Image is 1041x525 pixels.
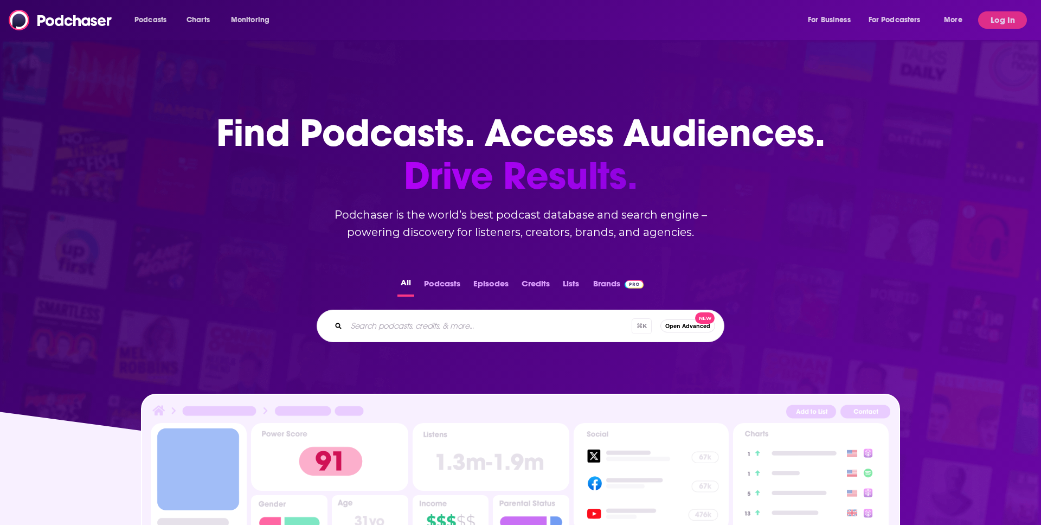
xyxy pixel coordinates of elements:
span: Charts [187,12,210,28]
button: open menu [936,11,976,29]
h1: Find Podcasts. Access Audiences. [216,112,825,197]
span: Drive Results. [216,155,825,197]
a: BrandsPodchaser Pro [593,276,644,297]
button: Credits [518,276,553,297]
img: Podcast Insights Listens [413,423,569,491]
button: open menu [862,11,936,29]
input: Search podcasts, credits, & more... [346,317,632,335]
span: For Podcasters [869,12,921,28]
img: Podcast Insights Header [151,404,890,422]
button: Open AdvancedNew [660,319,715,332]
button: Episodes [470,276,512,297]
img: Podchaser Pro [625,280,644,289]
button: Podcasts [421,276,464,297]
a: Charts [179,11,216,29]
img: Podchaser - Follow, Share and Rate Podcasts [9,10,113,30]
button: All [397,276,414,297]
button: open menu [223,11,284,29]
span: Podcasts [134,12,166,28]
span: More [944,12,962,28]
span: Monitoring [231,12,269,28]
button: Log In [978,11,1027,29]
button: open menu [800,11,864,29]
img: Podcast Insights Power score [251,423,408,491]
h2: Podchaser is the world’s best podcast database and search engine – powering discovery for listene... [304,206,737,241]
span: Open Advanced [665,323,710,329]
span: ⌘ K [632,318,652,334]
span: New [695,312,715,324]
span: For Business [808,12,851,28]
button: open menu [127,11,181,29]
button: Lists [560,276,582,297]
div: Search podcasts, credits, & more... [317,310,724,342]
